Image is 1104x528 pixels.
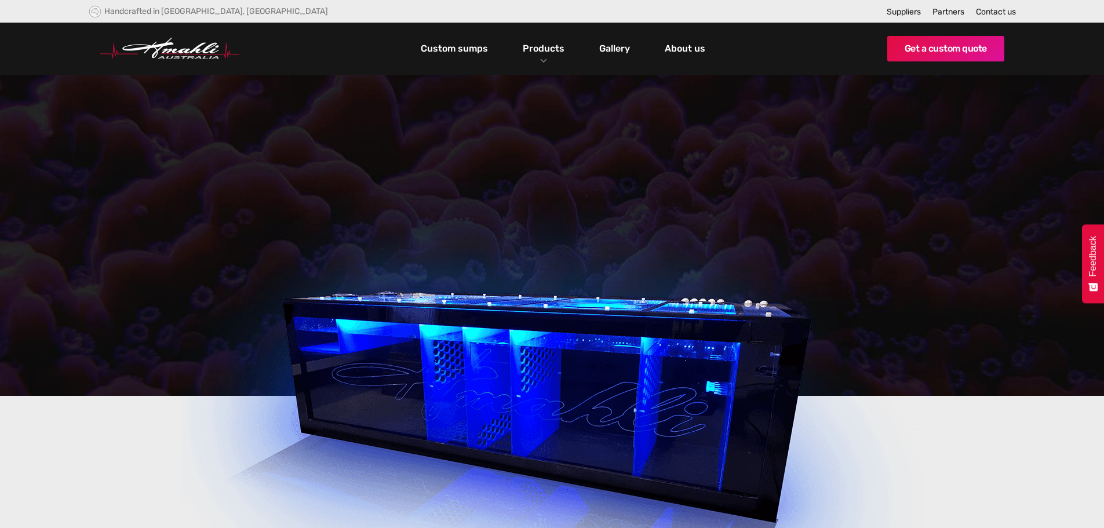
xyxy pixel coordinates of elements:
a: home [100,38,239,60]
div: Handcrafted in [GEOGRAPHIC_DATA], [GEOGRAPHIC_DATA] [104,6,328,16]
img: Hmahli Australia Logo [100,38,239,60]
a: Products [520,40,567,57]
a: Partners [932,7,964,17]
span: Feedback [1088,236,1098,276]
button: Feedback - Show survey [1082,224,1104,303]
a: Suppliers [887,7,921,17]
a: About us [662,39,708,59]
a: Gallery [596,39,633,59]
a: Get a custom quote [887,36,1004,61]
a: Contact us [976,7,1016,17]
div: Products [514,23,573,75]
a: Custom sumps [418,39,491,59]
